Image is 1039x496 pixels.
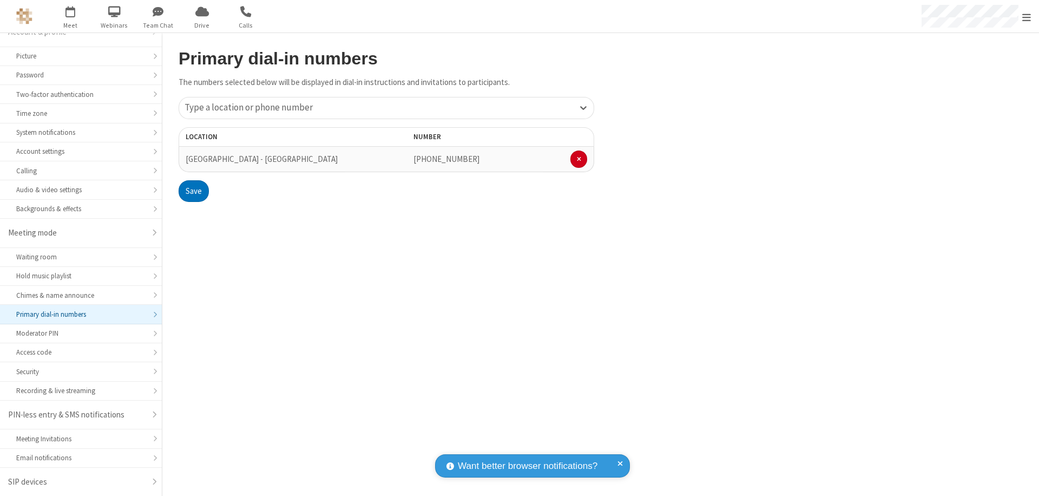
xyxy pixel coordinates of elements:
[16,146,146,156] div: Account settings
[226,21,266,30] span: Calls
[16,367,146,377] div: Security
[16,51,146,61] div: Picture
[16,386,146,396] div: Recording & live streaming
[16,89,146,100] div: Two-factor authentication
[413,154,479,164] span: [PHONE_NUMBER]
[16,271,146,281] div: Hold music playlist
[179,127,345,147] th: Location
[16,328,146,338] div: Moderator PIN
[179,147,345,172] td: [GEOGRAPHIC_DATA] - [GEOGRAPHIC_DATA]
[16,347,146,357] div: Access code
[179,76,594,89] p: The numbers selected below will be displayed in dial-in instructions and invitations to participa...
[50,21,91,30] span: Meet
[16,290,146,301] div: Chimes & name announce
[179,49,594,68] h2: Primary dial-in numbers
[179,180,209,202] button: Save
[16,204,146,214] div: Backgrounds & effects
[16,434,146,444] div: Meeting Invitations
[16,252,146,262] div: Waiting room
[8,476,146,488] div: SIP devices
[16,8,32,24] img: QA Selenium DO NOT DELETE OR CHANGE
[94,21,135,30] span: Webinars
[8,227,146,239] div: Meeting mode
[16,453,146,463] div: Email notifications
[458,459,597,473] span: Want better browser notifications?
[182,21,222,30] span: Drive
[138,21,179,30] span: Team Chat
[16,309,146,319] div: Primary dial-in numbers
[16,70,146,80] div: Password
[16,185,146,195] div: Audio & video settings
[16,166,146,176] div: Calling
[16,108,146,119] div: Time zone
[16,127,146,138] div: System notifications
[8,409,146,421] div: PIN-less entry & SMS notifications
[407,127,594,147] th: Number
